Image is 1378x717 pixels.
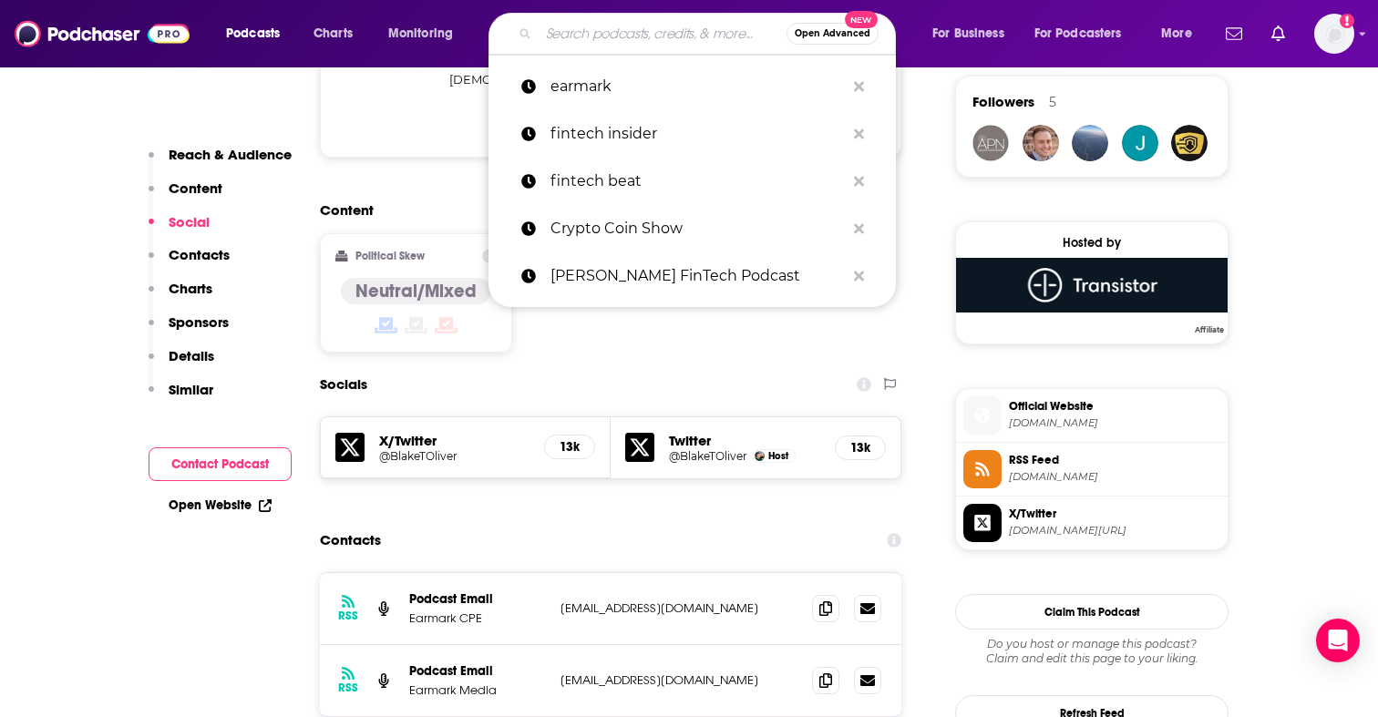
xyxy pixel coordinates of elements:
[1009,470,1220,484] span: feeds.transistor.fm
[956,235,1228,251] div: Hosted by
[955,637,1229,651] span: Do you host or manage this podcast?
[956,258,1228,333] a: Transistor
[169,246,230,263] p: Contacts
[15,16,190,51] img: Podchaser - Follow, Share and Rate Podcasts
[560,600,797,616] p: [EMAIL_ADDRESS][DOMAIN_NAME]
[787,23,879,45] button: Open AdvancedNew
[488,63,896,110] a: earmark
[932,21,1004,46] span: For Business
[560,439,580,455] h5: 13k
[1009,398,1220,415] span: Official Website
[1264,18,1292,49] a: Show notifications dropdown
[338,609,358,623] h3: RSS
[379,432,530,449] h5: X/Twitter
[355,280,477,302] h4: Neutral/Mixed
[1072,125,1108,161] a: D1DE2DH3
[1219,18,1249,49] a: Show notifications dropdown
[169,497,272,513] a: Open Website
[669,449,747,463] a: @BlakeTOliver
[169,381,213,398] p: Similar
[314,21,353,46] span: Charts
[169,347,214,364] p: Details
[669,432,820,449] h5: Twitter
[963,396,1220,435] a: Official Website[DOMAIN_NAME]
[169,213,210,230] p: Social
[213,19,303,48] button: open menu
[795,29,870,38] span: Open Advanced
[149,447,292,481] button: Contact Podcast
[302,19,364,48] a: Charts
[1009,524,1220,538] span: twitter.com/BlakeTOliver
[379,449,530,463] a: @BlakeTOliver
[1023,125,1059,161] img: josh81982
[560,672,797,688] p: [EMAIL_ADDRESS][DOMAIN_NAME]
[169,313,229,331] p: Sponsors
[550,110,845,158] p: fintech insider
[1161,21,1192,46] span: More
[1049,94,1056,110] div: 5
[955,637,1229,666] div: Claim and edit this page to your liking.
[506,13,913,55] div: Search podcasts, credits, & more...
[1314,14,1354,54] button: Show profile menu
[1122,125,1158,161] img: jeffguldenschuh
[1316,619,1360,662] div: Open Intercom Messenger
[845,11,878,28] span: New
[338,681,358,695] h3: RSS
[1148,19,1215,48] button: open menu
[388,21,453,46] span: Monitoring
[550,205,845,252] p: Crypto Coin Show
[409,682,546,698] p: Earmark Media
[1314,14,1354,54] img: User Profile
[1009,416,1220,430] span: earmarkcpe.com
[355,250,425,262] h2: Political Skew
[320,367,367,402] h2: Socials
[1314,14,1354,54] span: Logged in as melrosepr
[539,19,787,48] input: Search podcasts, credits, & more...
[169,280,212,297] p: Charts
[850,440,870,456] h5: 13k
[169,146,292,163] p: Reach & Audience
[375,19,477,48] button: open menu
[1023,19,1148,48] button: open menu
[1171,125,1208,161] img: todaycybersecurity
[963,504,1220,542] a: X/Twitter[DOMAIN_NAME][URL]
[409,610,546,626] p: Earmark CPE
[149,381,213,415] button: Similar
[755,451,765,461] img: Blake Oliver
[768,450,788,462] span: Host
[149,246,230,280] button: Contacts
[149,313,229,347] button: Sponsors
[149,146,292,179] button: Reach & Audience
[488,158,896,205] a: fintech beat
[956,258,1228,312] img: Transistor
[335,108,886,142] button: Show More
[1009,506,1220,522] span: X/Twitter
[488,252,896,300] a: [PERSON_NAME] FinTech Podcast
[149,347,214,381] button: Details
[320,201,887,219] h2: Content
[1034,21,1122,46] span: For Podcasters
[920,19,1027,48] button: open menu
[1340,14,1354,28] svg: Add a profile image
[449,72,591,87] span: [DEMOGRAPHIC_DATA]
[226,21,280,46] span: Podcasts
[963,450,1220,488] a: RSS Feed[DOMAIN_NAME]
[449,69,593,90] span: ,
[972,125,1009,161] img: acctpodnetwork
[550,252,845,300] p: Wharton FinTech Podcast
[149,213,210,247] button: Social
[488,205,896,252] a: Crypto Coin Show
[972,93,1034,110] span: Followers
[149,179,222,213] button: Content
[149,280,212,313] button: Charts
[550,158,845,205] p: fintech beat
[409,591,546,607] p: Podcast Email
